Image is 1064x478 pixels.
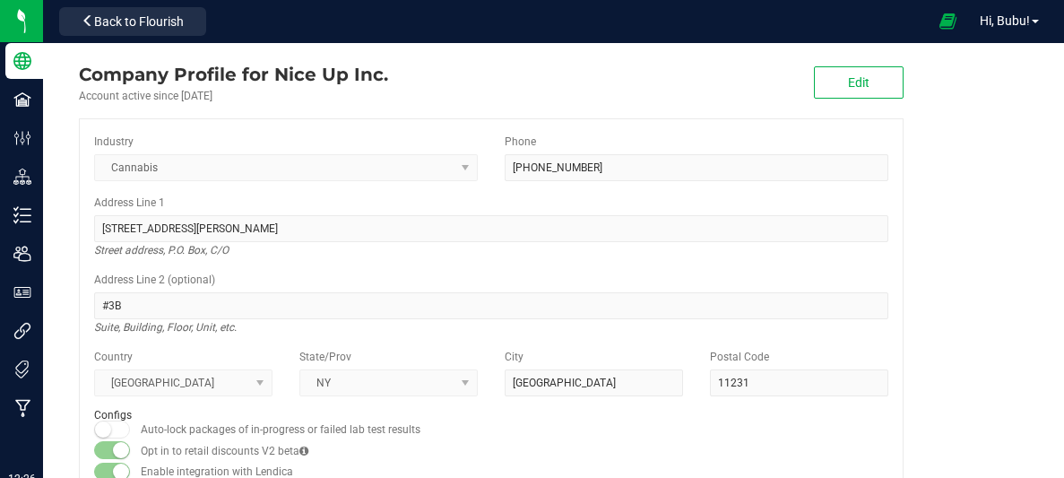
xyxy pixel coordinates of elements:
[928,4,968,39] span: Open Ecommerce Menu
[94,272,215,288] label: Address Line 2 (optional)
[13,52,31,70] inline-svg: Company
[980,13,1030,28] span: Hi, Bubu!
[505,134,536,150] label: Phone
[94,195,165,211] label: Address Line 1
[13,206,31,224] inline-svg: Inventory
[79,61,388,88] div: Nice Up Inc.
[848,75,869,90] span: Edit
[299,349,351,365] label: State/Prov
[13,283,31,301] inline-svg: User Roles
[13,322,31,340] inline-svg: Integrations
[13,245,31,263] inline-svg: Users
[505,154,888,181] input: (123) 456-7890
[505,369,683,396] input: City
[13,168,31,186] inline-svg: Distribution
[18,335,72,388] iframe: Resource center
[94,317,237,338] i: Suite, Building, Floor, Unit, etc.
[13,91,31,109] inline-svg: Facilities
[94,410,888,422] h2: Configs
[94,134,134,150] label: Industry
[141,422,420,438] label: Auto-lock packages of in-progress or failed lab test results
[814,66,904,99] button: Edit
[94,215,888,242] input: Address
[94,14,184,29] span: Back to Flourish
[13,129,31,147] inline-svg: Configuration
[141,443,308,459] label: Opt in to retail discounts V2 beta
[505,349,523,365] label: City
[94,349,133,365] label: Country
[94,292,888,319] input: Suite, Building, Unit, etc.
[710,369,888,396] input: Postal Code
[94,239,229,261] i: Street address, P.O. Box, C/O
[59,7,206,36] button: Back to Flourish
[13,361,31,378] inline-svg: Tags
[710,349,769,365] label: Postal Code
[79,88,388,104] div: Account active since [DATE]
[13,399,31,417] inline-svg: Manufacturing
